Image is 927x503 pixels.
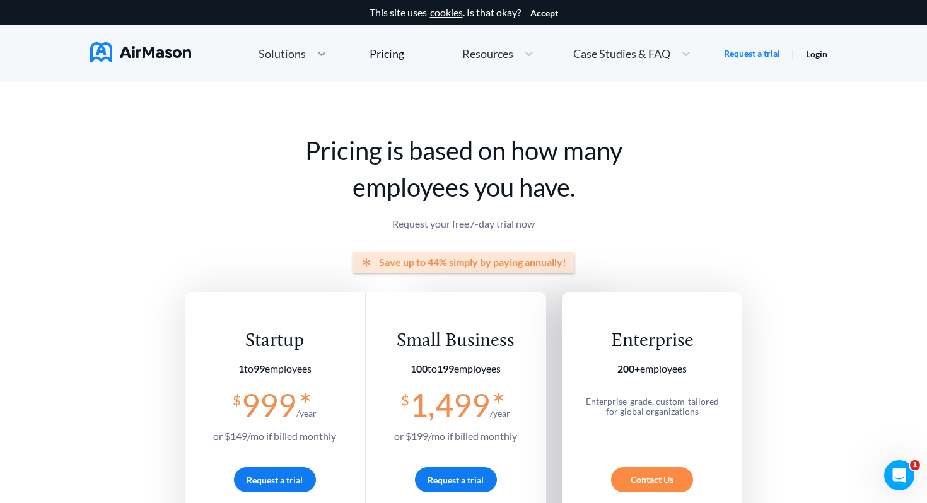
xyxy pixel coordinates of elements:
[530,8,558,18] button: Accept cookies
[462,48,513,59] span: Resources
[586,396,719,417] span: Enterprise-grade, custom-tailored for global organizations
[411,362,454,374] span: to
[437,362,454,374] b: 199
[233,387,241,408] span: $
[242,386,296,424] span: 999
[791,47,795,59] span: |
[580,363,725,374] section: employees
[415,467,497,492] button: Request a trial
[234,467,316,492] button: Request a trial
[238,362,244,374] b: 1
[90,42,191,62] img: AirMason Logo
[410,386,490,424] span: 1,499
[580,330,725,353] div: Enterprise
[254,362,265,374] b: 99
[430,7,463,18] a: cookies
[806,49,827,59] a: Login
[259,48,306,59] span: Solutions
[401,387,409,408] span: $
[394,330,517,353] div: Small Business
[611,467,693,492] div: Contact Us
[370,42,404,65] a: Pricing
[370,48,404,59] div: Pricing
[394,430,517,442] span: or $ 199 /mo if billed monthly
[213,330,336,353] div: Startup
[884,460,914,490] iframe: Intercom live chat
[573,48,670,59] span: Case Studies & FAQ
[185,218,743,229] p: Request your free 7 -day trial now
[910,460,920,470] span: 1
[213,363,336,374] section: employees
[411,362,428,374] b: 100
[185,132,743,205] h1: Pricing is based on how many employees you have.
[379,257,566,268] span: Save up to 44% simply by paying annually!
[394,363,517,374] section: employees
[213,430,336,442] span: or $ 149 /mo if billed monthly
[617,362,640,374] b: 200+
[238,362,265,374] span: to
[724,47,780,60] a: Request a trial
